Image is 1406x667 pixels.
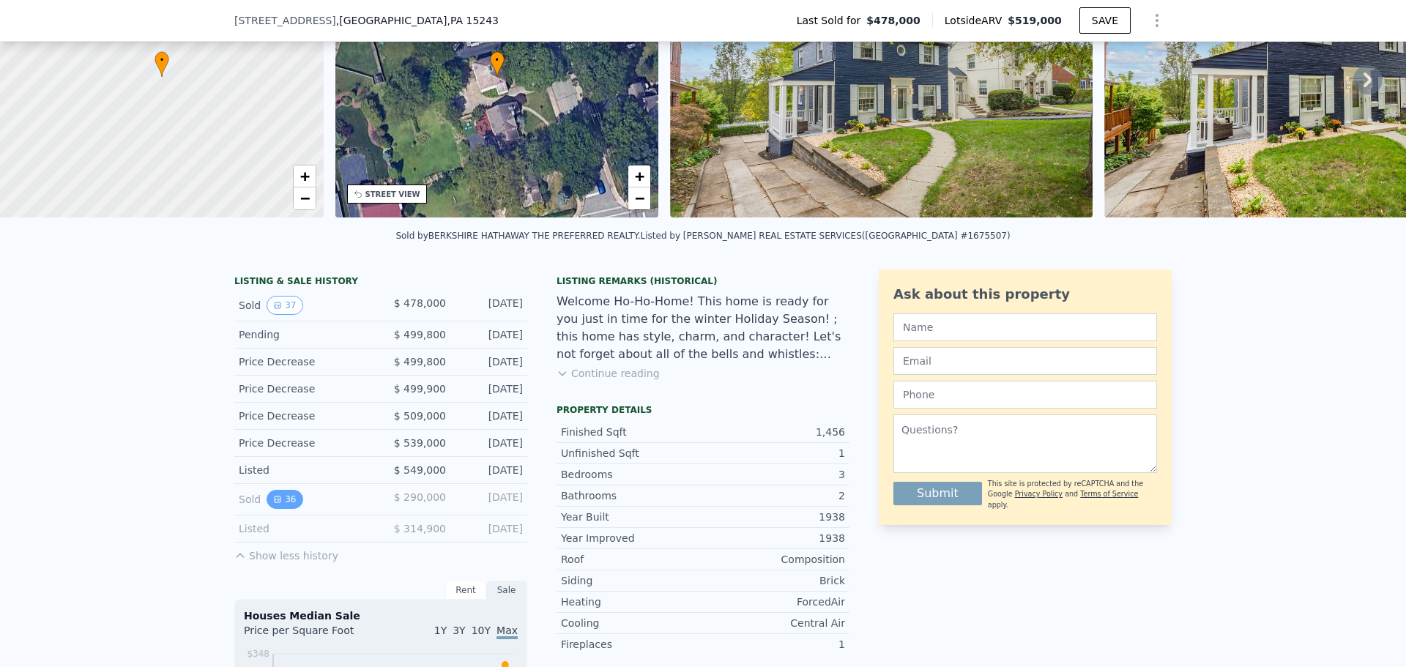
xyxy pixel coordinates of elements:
button: Submit [893,482,982,505]
span: • [155,53,169,67]
div: 1 [703,446,845,461]
span: , [GEOGRAPHIC_DATA] [336,13,499,28]
span: $ 539,000 [394,437,446,449]
span: Max [496,625,518,639]
div: Brick [703,573,845,588]
input: Phone [893,381,1157,409]
span: 10Y [472,625,491,636]
button: SAVE [1079,7,1131,34]
span: 3Y [453,625,465,636]
span: $ 549,000 [394,464,446,476]
span: $ 478,000 [394,297,446,309]
div: Sold [239,296,369,315]
div: [DATE] [458,521,523,536]
div: Pending [239,327,369,342]
span: $ 499,800 [394,356,446,368]
div: Central Air [703,616,845,630]
div: 1938 [703,531,845,545]
div: 1 [703,637,845,652]
button: View historical data [267,296,302,315]
span: $ 499,900 [394,383,446,395]
div: Welcome Ho-Ho-Home! This home is ready for you just in time for the winter Holiday Season! ; this... [557,293,849,363]
span: [STREET_ADDRESS] [234,13,336,28]
div: [DATE] [458,463,523,477]
div: Bathrooms [561,488,703,503]
div: Price Decrease [239,409,369,423]
span: − [300,189,309,207]
span: Lotside ARV [945,13,1008,28]
span: $ 314,900 [394,523,446,534]
a: Zoom in [628,165,650,187]
tspan: $348 [247,649,269,659]
div: This site is protected by reCAPTCHA and the Google and apply. [988,479,1157,510]
span: $478,000 [866,13,920,28]
div: Unfinished Sqft [561,446,703,461]
span: , PA 15243 [447,15,499,26]
div: Price per Square Foot [244,623,381,646]
span: $ 290,000 [394,491,446,503]
span: $ 499,800 [394,329,446,340]
div: [DATE] [458,381,523,396]
div: Listed [239,463,369,477]
div: Bedrooms [561,467,703,482]
div: Year Built [561,510,703,524]
div: Listed by [PERSON_NAME] REAL ESTATE SERVICES ([GEOGRAPHIC_DATA] #1675507) [641,231,1011,241]
a: Terms of Service [1080,490,1138,498]
span: $ 509,000 [394,410,446,422]
div: 2 [703,488,845,503]
div: STREET VIEW [365,189,420,200]
input: Name [893,313,1157,341]
span: Last Sold for [797,13,867,28]
span: $519,000 [1008,15,1062,26]
button: Continue reading [557,366,660,381]
input: Email [893,347,1157,375]
div: Price Decrease [239,381,369,396]
div: ForcedAir [703,595,845,609]
div: Year Improved [561,531,703,545]
div: Listing Remarks (Historical) [557,275,849,287]
div: Finished Sqft [561,425,703,439]
div: Siding [561,573,703,588]
div: Rent [445,581,486,600]
a: Zoom out [628,187,650,209]
a: Zoom in [294,165,316,187]
div: Composition [703,552,845,567]
div: Ask about this property [893,284,1157,305]
div: [DATE] [458,327,523,342]
button: View historical data [267,490,302,509]
div: Roof [561,552,703,567]
span: − [635,189,644,207]
div: LISTING & SALE HISTORY [234,275,527,290]
div: • [490,51,505,77]
div: [DATE] [458,354,523,369]
div: Property details [557,404,849,416]
div: Sold [239,490,369,509]
span: + [300,167,309,185]
div: [DATE] [458,490,523,509]
span: • [490,53,505,67]
div: Price Decrease [239,354,369,369]
div: Heating [561,595,703,609]
div: 1,456 [703,425,845,439]
a: Zoom out [294,187,316,209]
button: Show Options [1142,6,1172,35]
div: Cooling [561,616,703,630]
div: [DATE] [458,436,523,450]
div: [DATE] [458,409,523,423]
a: Privacy Policy [1015,490,1063,498]
span: 1Y [434,625,447,636]
div: • [155,51,169,77]
div: Price Decrease [239,436,369,450]
div: Fireplaces [561,637,703,652]
span: + [635,167,644,185]
div: 3 [703,467,845,482]
div: Sale [486,581,527,600]
div: Listed [239,521,369,536]
div: 1938 [703,510,845,524]
div: [DATE] [458,296,523,315]
div: Houses Median Sale [244,608,518,623]
div: Sold by BERKSHIRE HATHAWAY THE PREFERRED REALTY . [395,231,640,241]
button: Show less history [234,543,338,563]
